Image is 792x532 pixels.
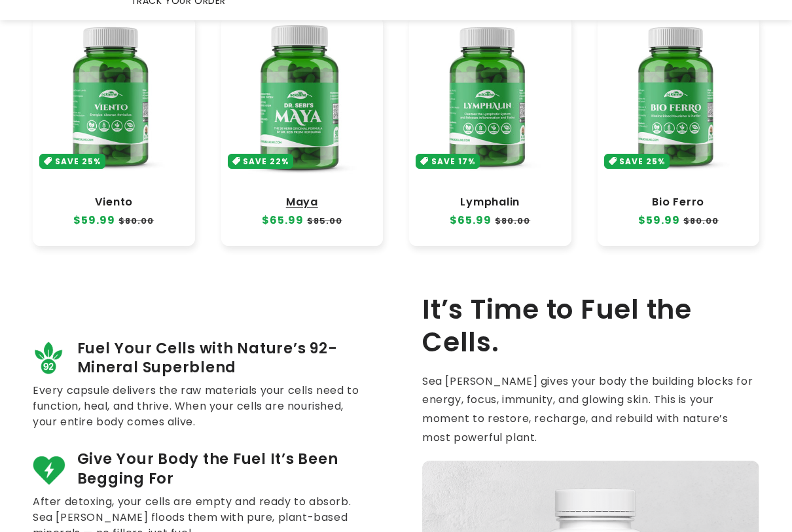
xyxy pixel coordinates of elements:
img: fuel.png [33,453,65,486]
ul: Slider [33,16,759,246]
span: Fuel Your Cells with Nature’s 92-Mineral Superblend [77,339,370,378]
p: Every capsule delivers the raw materials your cells need to function, heal, and thrive. When your... [33,383,370,430]
img: 92_minerals_0af21d8c-fe1a-43ec-98b6-8e1103ae452c.png [33,342,65,374]
h2: It’s Time to Fuel the Cells. [422,293,759,359]
a: Viento [46,196,182,209]
span: Give Your Body the Fuel It’s Been Begging For [77,450,370,488]
a: Bio Ferro [611,196,747,209]
a: Lymphalin [422,196,558,209]
a: Maya [234,196,370,209]
p: Sea [PERSON_NAME] gives your body the building blocks for energy, focus, immunity, and glowing sk... [422,372,759,448]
